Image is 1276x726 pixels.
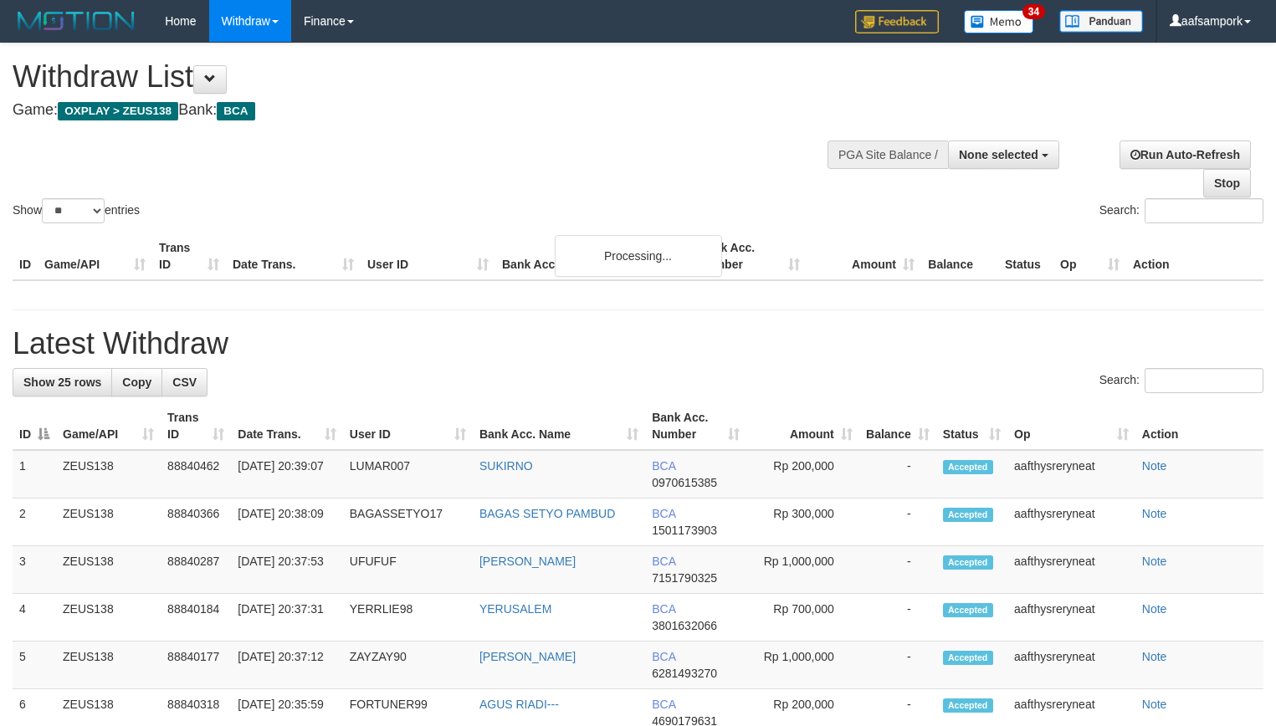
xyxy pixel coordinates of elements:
[38,233,152,280] th: Game/API
[23,376,101,389] span: Show 25 rows
[652,667,717,680] span: Copy 6281493270 to clipboard
[964,10,1034,33] img: Button%20Memo.svg
[231,498,343,546] td: [DATE] 20:38:09
[807,233,921,280] th: Amount
[226,233,361,280] th: Date Trans.
[859,498,936,546] td: -
[1007,642,1135,689] td: aafthysreryneat
[652,476,717,489] span: Copy 0970615385 to clipboard
[1142,602,1167,616] a: Note
[746,498,858,546] td: Rp 300,000
[652,571,717,585] span: Copy 7151790325 to clipboard
[1142,555,1167,568] a: Note
[161,368,208,396] a: CSV
[479,698,559,711] a: AGUS RIADI---
[56,642,161,689] td: ZEUS138
[746,594,858,642] td: Rp 700,000
[161,402,231,450] th: Trans ID: activate to sort column ascending
[152,233,226,280] th: Trans ID
[231,546,343,594] td: [DATE] 20:37:53
[859,402,936,450] th: Balance: activate to sort column ascending
[652,698,675,711] span: BCA
[948,141,1059,169] button: None selected
[231,450,343,498] td: [DATE] 20:39:07
[479,507,615,520] a: BAGAS SETYO PAMBUD
[1053,233,1126,280] th: Op
[1022,4,1045,19] span: 34
[13,498,56,546] td: 2
[943,460,993,474] span: Accepted
[13,8,140,33] img: MOTION_logo.png
[859,642,936,689] td: -
[343,546,473,594] td: UFUFUF
[56,594,161,642] td: ZEUS138
[1145,368,1263,393] input: Search:
[495,233,692,280] th: Bank Acc. Name
[122,376,151,389] span: Copy
[746,402,858,450] th: Amount: activate to sort column ascending
[859,546,936,594] td: -
[1007,594,1135,642] td: aafthysreryneat
[1099,368,1263,393] label: Search:
[943,651,993,665] span: Accepted
[343,450,473,498] td: LUMAR007
[921,233,998,280] th: Balance
[959,148,1038,161] span: None selected
[555,235,722,277] div: Processing...
[652,650,675,663] span: BCA
[1007,498,1135,546] td: aafthysreryneat
[1007,402,1135,450] th: Op: activate to sort column ascending
[172,376,197,389] span: CSV
[746,450,858,498] td: Rp 200,000
[42,198,105,223] select: Showentries
[943,603,993,617] span: Accepted
[111,368,162,396] a: Copy
[859,450,936,498] td: -
[13,368,112,396] a: Show 25 rows
[943,698,993,713] span: Accepted
[936,402,1007,450] th: Status: activate to sort column ascending
[161,642,231,689] td: 88840177
[13,327,1263,360] h1: Latest Withdraw
[652,555,675,568] span: BCA
[1145,198,1263,223] input: Search:
[859,594,936,642] td: -
[13,642,56,689] td: 5
[56,498,161,546] td: ZEUS138
[855,10,939,33] img: Feedback.jpg
[56,450,161,498] td: ZEUS138
[161,498,231,546] td: 88840366
[1142,459,1167,473] a: Note
[652,507,675,520] span: BCA
[479,459,533,473] a: SUKIRNO
[13,233,38,280] th: ID
[746,546,858,594] td: Rp 1,000,000
[479,650,576,663] a: [PERSON_NAME]
[645,402,746,450] th: Bank Acc. Number: activate to sort column ascending
[361,233,495,280] th: User ID
[58,102,178,120] span: OXPLAY > ZEUS138
[473,402,645,450] th: Bank Acc. Name: activate to sort column ascending
[998,233,1053,280] th: Status
[1120,141,1251,169] a: Run Auto-Refresh
[13,102,834,119] h4: Game: Bank:
[943,508,993,522] span: Accepted
[1007,450,1135,498] td: aafthysreryneat
[343,402,473,450] th: User ID: activate to sort column ascending
[56,402,161,450] th: Game/API: activate to sort column ascending
[692,233,807,280] th: Bank Acc. Number
[343,498,473,546] td: BAGASSETYO17
[652,619,717,632] span: Copy 3801632066 to clipboard
[13,198,140,223] label: Show entries
[1126,233,1263,280] th: Action
[479,555,576,568] a: [PERSON_NAME]
[161,450,231,498] td: 88840462
[1142,698,1167,711] a: Note
[1099,198,1263,223] label: Search:
[1142,507,1167,520] a: Note
[231,402,343,450] th: Date Trans.: activate to sort column ascending
[231,642,343,689] td: [DATE] 20:37:12
[231,594,343,642] td: [DATE] 20:37:31
[1007,546,1135,594] td: aafthysreryneat
[217,102,254,120] span: BCA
